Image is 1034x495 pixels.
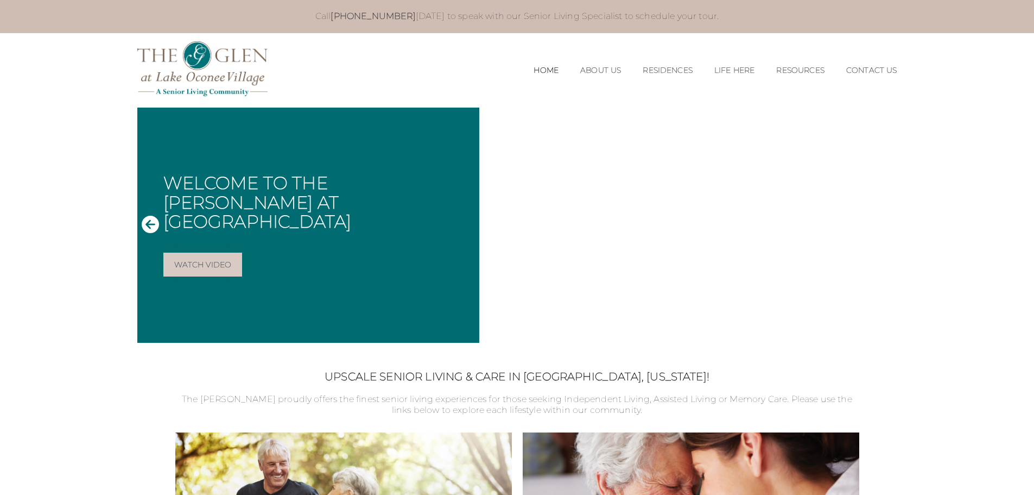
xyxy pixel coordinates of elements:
[148,11,886,22] p: Call [DATE] to speak with our Senior Living Specialist to schedule your tour.
[331,11,415,21] a: [PHONE_NUMBER]
[163,173,471,231] h1: Welcome to The [PERSON_NAME] at [GEOGRAPHIC_DATA]
[714,66,754,75] a: Life Here
[175,394,859,417] p: The [PERSON_NAME] proudly offers the finest senior living experiences for those seeking Independe...
[137,108,897,343] div: Slide 1 of 1
[643,66,693,75] a: Residences
[479,108,897,343] iframe: Embedded Vimeo Video
[876,215,893,235] button: Next Slide
[163,253,243,277] a: Watch Video
[776,66,824,75] a: Resources
[175,370,859,383] h2: Upscale Senior Living & Care in [GEOGRAPHIC_DATA], [US_STATE]!
[580,66,621,75] a: About Us
[137,41,268,96] img: The Glen Lake Oconee Home
[534,66,559,75] a: Home
[846,66,897,75] a: Contact Us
